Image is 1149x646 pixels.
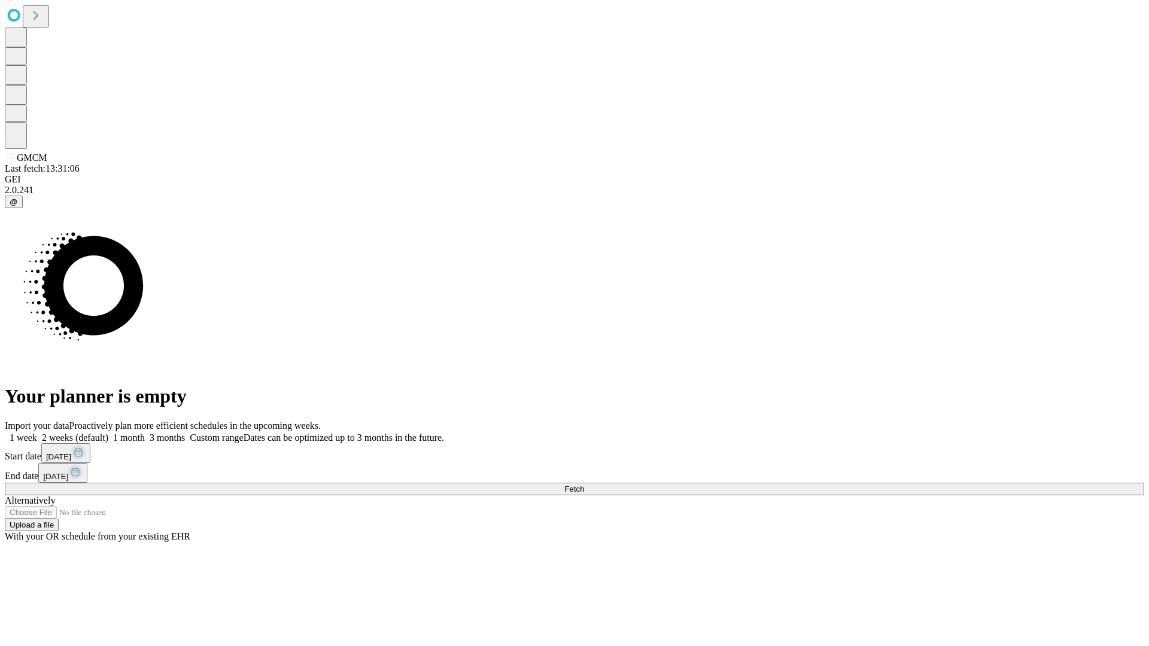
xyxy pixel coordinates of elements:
[5,443,1144,463] div: Start date
[244,432,444,443] span: Dates can be optimized up to 3 months in the future.
[150,432,185,443] span: 3 months
[5,420,69,431] span: Import your data
[43,472,68,481] span: [DATE]
[564,484,584,493] span: Fetch
[5,385,1144,407] h1: Your planner is empty
[190,432,243,443] span: Custom range
[41,443,90,463] button: [DATE]
[5,483,1144,495] button: Fetch
[113,432,145,443] span: 1 month
[5,185,1144,196] div: 2.0.241
[5,196,23,208] button: @
[42,432,108,443] span: 2 weeks (default)
[5,163,80,173] span: Last fetch: 13:31:06
[5,174,1144,185] div: GEI
[5,519,59,531] button: Upload a file
[46,452,71,461] span: [DATE]
[38,463,87,483] button: [DATE]
[10,197,18,206] span: @
[17,153,47,163] span: GMCM
[10,432,37,443] span: 1 week
[5,531,190,541] span: With your OR schedule from your existing EHR
[5,463,1144,483] div: End date
[5,495,55,505] span: Alternatively
[69,420,321,431] span: Proactively plan more efficient schedules in the upcoming weeks.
